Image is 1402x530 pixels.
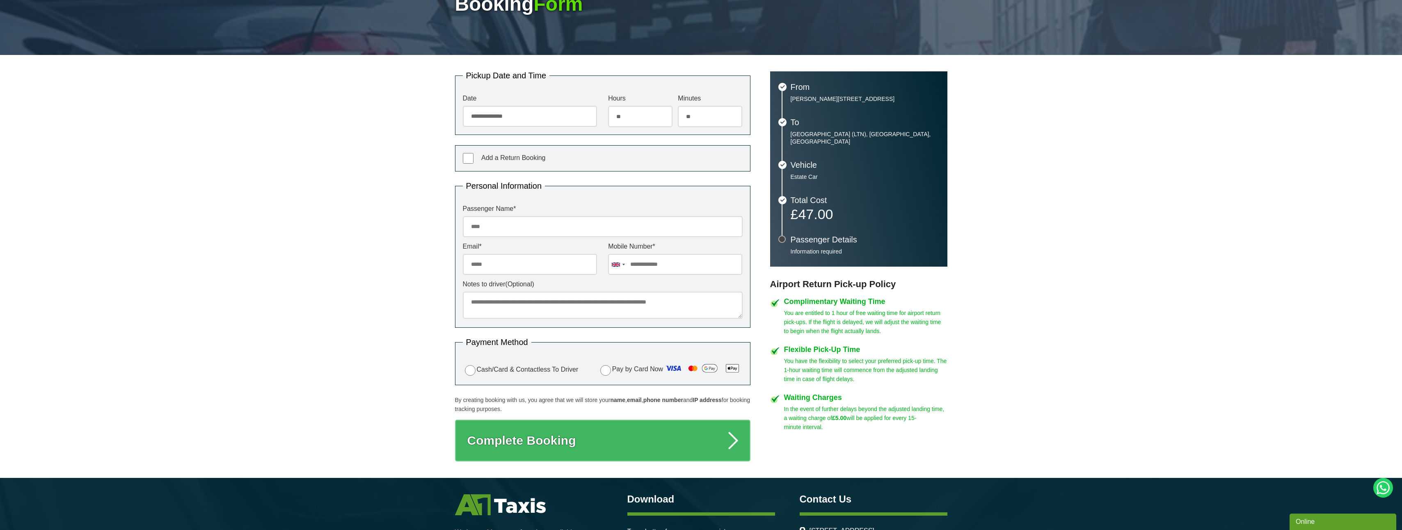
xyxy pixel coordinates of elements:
[463,243,597,250] label: Email
[608,95,672,102] label: Hours
[784,356,947,384] p: You have the flexibility to select your preferred pick-up time. The 1-hour waiting time will comm...
[784,308,947,336] p: You are entitled to 1 hour of free waiting time for airport return pick-ups. If the flight is del...
[463,153,473,164] input: Add a Return Booking
[784,298,947,305] h4: Complimentary Waiting Time
[791,161,939,169] h3: Vehicle
[610,397,625,403] strong: name
[791,118,939,126] h3: To
[465,365,476,376] input: Cash/Card & Contactless To Driver
[608,243,742,250] label: Mobile Number
[643,397,683,403] strong: phone number
[791,248,939,255] p: Information required
[463,338,531,346] legend: Payment Method
[791,130,939,145] p: [GEOGRAPHIC_DATA] (LTN), [GEOGRAPHIC_DATA], [GEOGRAPHIC_DATA]
[791,235,939,244] h3: Passenger Details
[791,196,939,204] h3: Total Cost
[600,365,611,376] input: Pay by Card Now
[463,364,579,376] label: Cash/Card & Contactless To Driver
[784,394,947,401] h4: Waiting Charges
[463,182,545,190] legend: Personal Information
[598,362,743,377] label: Pay by Card Now
[798,206,833,222] span: 47.00
[791,208,939,220] p: £
[627,494,775,504] h3: Download
[505,281,534,288] span: (Optional)
[770,279,947,290] h3: Airport Return Pick-up Policy
[1290,512,1398,530] iframe: chat widget
[481,154,546,161] span: Add a Return Booking
[463,95,597,102] label: Date
[784,346,947,353] h4: Flexible Pick-Up Time
[791,95,939,103] p: [PERSON_NAME][STREET_ADDRESS]
[678,95,742,102] label: Minutes
[800,494,947,504] h3: Contact Us
[455,395,750,413] p: By creating booking with us, you agree that we will store your , , and for booking tracking purpo...
[608,254,627,274] div: United Kingdom: +44
[784,404,947,432] p: In the event of further delays beyond the adjusted landing time, a waiting charge of will be appl...
[832,415,846,421] strong: £5.00
[791,83,939,91] h3: From
[455,494,546,515] img: A1 Taxis St Albans
[693,397,722,403] strong: IP address
[791,173,939,180] p: Estate Car
[463,71,550,80] legend: Pickup Date and Time
[627,397,642,403] strong: email
[455,420,750,461] button: Complete Booking
[463,206,743,212] label: Passenger Name
[463,281,743,288] label: Notes to driver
